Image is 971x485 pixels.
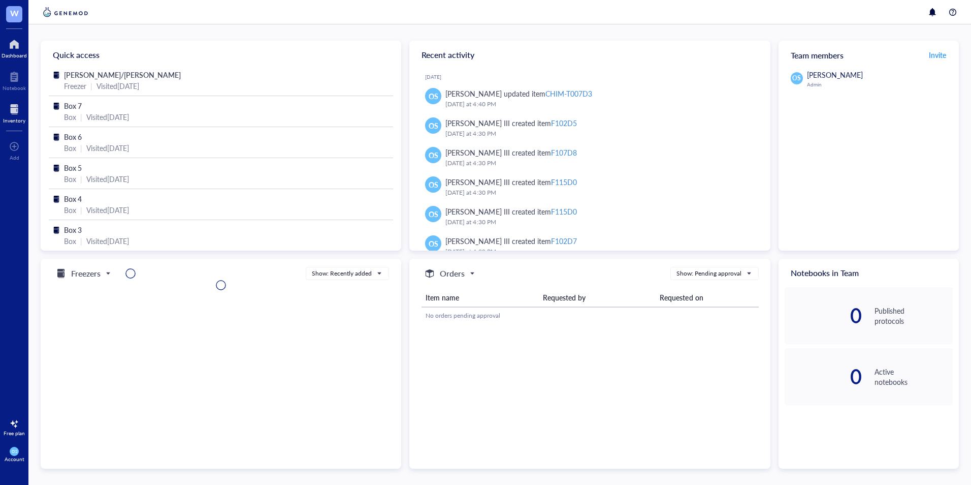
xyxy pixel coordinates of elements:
span: OS [429,149,438,161]
div: Inventory [3,117,25,124]
div: Box [64,204,76,216]
div: Show: Recently added [312,269,372,278]
span: Box 5 [64,163,82,173]
div: Box [64,173,76,185]
div: [DATE] at 4:30 PM [445,158,754,168]
div: [DATE] at 4:30 PM [445,188,754,198]
div: Team members [779,41,959,69]
div: Notebook [3,85,26,91]
div: | [90,80,92,92]
div: Visited [DATE] [96,80,139,92]
a: OS[PERSON_NAME] III created itemF102D5[DATE] at 4:30 PM [417,113,762,143]
span: [PERSON_NAME] [807,70,863,80]
span: OS [792,74,801,83]
button: Invite [928,47,947,63]
div: Admin [807,81,953,87]
div: F115D0 [551,177,577,187]
span: OS [12,449,17,453]
img: genemod-logo [41,6,90,18]
span: [PERSON_NAME]/[PERSON_NAME] [64,70,181,80]
div: Dashboard [2,52,27,58]
div: Freezer [64,80,86,92]
span: OS [429,120,438,131]
div: Visited [DATE] [86,235,129,247]
div: F107D8 [551,147,577,158]
span: Box 6 [64,132,82,142]
span: OS [429,90,438,102]
span: Box 7 [64,101,82,111]
a: OS[PERSON_NAME] III created itemF107D8[DATE] at 4:30 PM [417,143,762,172]
div: Visited [DATE] [86,173,129,185]
div: Free plan [4,430,25,436]
div: Active notebooks [875,367,953,387]
div: | [80,142,82,154]
div: Visited [DATE] [86,204,129,216]
h5: Orders [440,267,465,280]
span: W [10,7,19,19]
span: OS [429,208,438,220]
div: Add [10,155,19,161]
a: OS[PERSON_NAME] III created itemF115D0[DATE] at 4:30 PM [417,172,762,202]
a: OS[PERSON_NAME] III created itemF115D0[DATE] at 4:30 PM [417,202,762,231]
th: Requested by [539,288,656,307]
div: Box [64,142,76,154]
div: [PERSON_NAME] III created item [445,206,576,217]
div: Notebooks in Team [779,259,959,287]
div: [DATE] at 4:30 PM [445,217,754,227]
div: Box [64,111,76,123]
a: Dashboard [2,36,27,58]
div: Box [64,235,76,247]
div: F115D0 [551,206,577,217]
div: Recent activity [409,41,770,69]
div: [PERSON_NAME] updated item [445,88,592,99]
div: | [80,235,82,247]
div: | [80,173,82,185]
div: Visited [DATE] [86,111,129,123]
h5: Freezers [71,267,101,280]
div: [DATE] [425,74,762,80]
div: [DATE] at 4:40 PM [445,99,754,109]
span: Box 4 [64,194,82,204]
a: Notebook [3,69,26,91]
span: Box 3 [64,225,82,235]
th: Item name [422,288,539,307]
div: Account [5,456,24,462]
a: OS[PERSON_NAME] III created itemF102D7[DATE] at 4:29 PM [417,231,762,261]
th: Requested on [656,288,759,307]
div: [PERSON_NAME] III created item [445,147,576,158]
span: Invite [929,50,946,60]
div: 0 [785,369,863,385]
div: [PERSON_NAME] III created item [445,176,576,188]
div: [PERSON_NAME] III created item [445,117,576,129]
div: CHIM-T007D3 [545,88,592,99]
div: Show: Pending approval [676,269,741,278]
div: No orders pending approval [426,311,755,320]
div: F102D5 [551,118,577,128]
div: | [80,204,82,216]
div: Visited [DATE] [86,142,129,154]
div: Quick access [41,41,401,69]
div: | [80,111,82,123]
div: [DATE] at 4:30 PM [445,129,754,139]
div: 0 [785,308,863,324]
a: Inventory [3,101,25,124]
span: OS [429,179,438,190]
a: OS[PERSON_NAME] updated itemCHIM-T007D3[DATE] at 4:40 PM [417,84,762,113]
div: Published protocols [875,306,953,326]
